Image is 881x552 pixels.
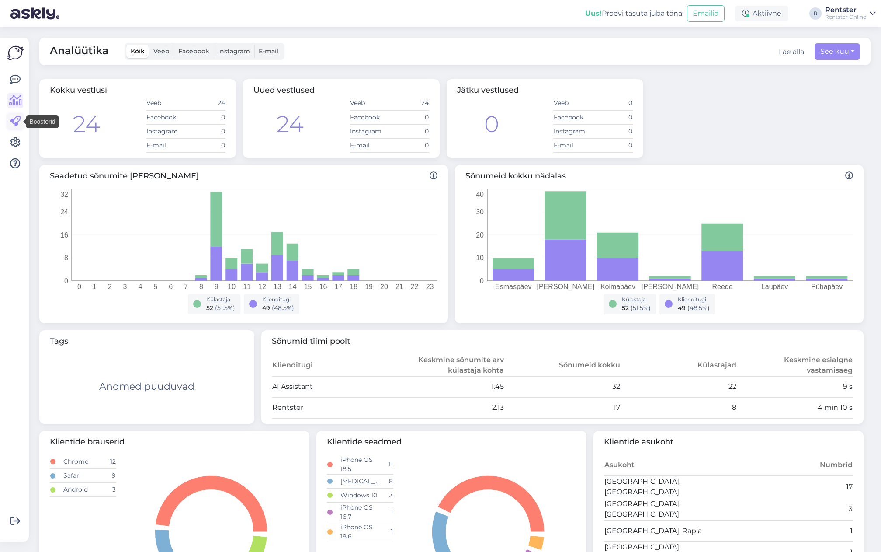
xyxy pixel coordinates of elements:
[63,483,103,497] td: Android
[7,45,24,61] img: Askly Logo
[186,138,225,152] td: 0
[131,47,145,55] span: Kõik
[465,170,853,182] span: Sõnumeid kokku nädalas
[184,283,188,290] tspan: 7
[63,469,103,483] td: Safari
[604,498,728,521] td: [GEOGRAPHIC_DATA], [GEOGRAPHIC_DATA]
[228,283,236,290] tspan: 10
[622,296,651,304] div: Külastaja
[389,124,429,138] td: 0
[103,455,116,469] td: 12
[340,502,380,522] td: iPhone OS 16.7
[621,354,737,377] th: Külastajad
[380,283,388,290] tspan: 20
[274,283,281,290] tspan: 13
[103,483,116,497] td: 3
[146,96,186,110] td: Veeb
[199,283,203,290] tspan: 8
[825,7,876,21] a: RentsterRentster Online
[779,47,804,57] button: Lae alla
[553,124,593,138] td: Instagram
[26,115,59,128] div: Boosterid
[73,107,100,141] div: 24
[146,124,186,138] td: Instagram
[50,85,107,95] span: Kokku vestlusi
[388,397,504,418] td: 2.13
[593,96,633,110] td: 0
[604,436,853,448] span: Klientide asukoht
[103,469,116,483] td: 9
[60,190,68,198] tspan: 32
[350,124,389,138] td: Instagram
[495,283,532,290] tspan: Esmaspäev
[50,436,299,448] span: Klientide brauserid
[728,521,853,542] td: 1
[153,283,157,290] tspan: 5
[60,231,68,238] tspan: 16
[146,138,186,152] td: E-mail
[825,7,866,14] div: Rentster
[350,110,389,124] td: Facebook
[631,304,651,312] span: ( 51.5 %)
[243,283,251,290] tspan: 11
[277,107,304,141] div: 24
[215,283,219,290] tspan: 9
[99,379,194,394] div: Andmed puuduvad
[77,283,81,290] tspan: 0
[350,96,389,110] td: Veeb
[728,455,853,476] th: Numbrid
[585,8,683,19] div: Proovi tasuta juba täna:
[206,304,213,312] span: 52
[728,498,853,521] td: 3
[687,5,725,22] button: Emailid
[476,190,484,198] tspan: 40
[50,170,437,182] span: Saadetud sõnumite [PERSON_NAME]
[621,397,737,418] td: 8
[206,296,235,304] div: Külastaja
[138,283,142,290] tspan: 4
[593,124,633,138] td: 0
[186,96,225,110] td: 24
[334,283,342,290] tspan: 17
[272,354,388,377] th: Klienditugi
[600,283,635,290] tspan: Kolmapäev
[340,488,380,502] td: Windows 10
[64,254,68,262] tspan: 8
[64,277,68,284] tspan: 0
[712,283,732,290] tspan: Reede
[553,96,593,110] td: Veeb
[340,455,380,475] td: iPhone OS 18.5
[253,85,315,95] span: Uued vestlused
[389,138,429,152] td: 0
[153,47,170,55] span: Veeb
[389,110,429,124] td: 0
[327,436,576,448] span: Klientide seadmed
[825,14,866,21] div: Rentster Online
[262,304,270,312] span: 49
[215,304,235,312] span: ( 51.5 %)
[476,231,484,238] tspan: 20
[737,354,853,377] th: Keskmine esialgne vastamisaeg
[411,283,419,290] tspan: 22
[593,110,633,124] td: 0
[169,283,173,290] tspan: 6
[504,397,621,418] td: 17
[350,283,357,290] tspan: 18
[380,455,393,475] td: 11
[642,283,699,291] tspan: [PERSON_NAME]
[218,47,250,55] span: Instagram
[621,376,737,397] td: 22
[304,283,312,290] tspan: 15
[537,283,595,291] tspan: [PERSON_NAME]
[380,488,393,502] td: 3
[457,85,519,95] span: Jätku vestlused
[484,107,499,141] div: 0
[340,522,380,542] td: iPhone OS 18.6
[809,7,822,20] div: R
[737,397,853,418] td: 4 min 10 s
[811,283,843,290] tspan: Pühapäev
[504,376,621,397] td: 32
[262,296,294,304] div: Klienditugi
[504,354,621,377] th: Sõnumeid kokku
